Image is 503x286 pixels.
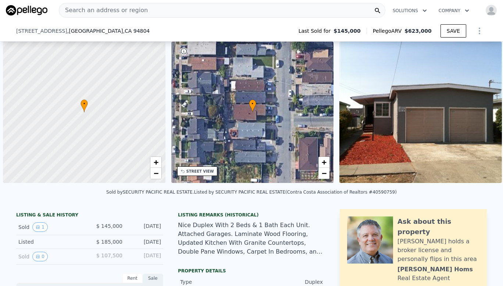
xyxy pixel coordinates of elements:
button: View historical data [32,222,48,232]
span: $623,000 [404,28,432,34]
div: [DATE] [128,222,161,232]
span: + [153,158,158,167]
a: Zoom out [318,168,329,179]
span: , CA 94804 [123,28,150,34]
div: [PERSON_NAME] Homs [397,265,473,274]
span: , [GEOGRAPHIC_DATA] [67,27,150,35]
div: LISTING & SALE HISTORY [16,212,163,219]
span: $ 145,000 [96,223,122,229]
div: Sold [18,252,84,261]
span: • [81,100,88,107]
img: Sale: 10067617 Parcel: 39384959 [339,42,502,183]
div: Type [180,278,251,286]
div: Property details [178,268,325,274]
div: [DATE] [128,252,161,261]
span: $ 107,500 [96,253,122,258]
div: Listing Remarks (Historical) [178,212,325,218]
span: $145,000 [333,27,361,35]
div: Real Estate Agent [397,274,450,283]
div: Sold [18,222,84,232]
div: Duplex [251,278,323,286]
button: View historical data [32,252,48,261]
button: Show Options [472,24,487,38]
div: Rent [122,273,143,283]
div: Listed [18,238,84,246]
button: Company [433,4,475,17]
div: [DATE] [128,238,161,246]
span: [STREET_ADDRESS] [16,27,67,35]
div: Listed by SECURITY PACIFIC REAL ESTATE (Contra Costa Association of Realtors #40590759) [194,190,397,195]
div: Nice Duplex With 2 Beds & 1 Bath Each Unit. Attached Garages. Laminate Wood Flooring, Updated Kit... [178,221,325,256]
div: Ask about this property [397,216,479,237]
button: SAVE [440,24,466,38]
div: • [249,99,256,112]
button: Solutions [387,4,433,17]
span: + [322,158,327,167]
div: STREET VIEW [186,169,214,174]
span: Search an address or region [59,6,148,15]
div: Sale [143,273,163,283]
div: Sold by SECURITY PACIFIC REAL ESTATE . [106,190,194,195]
div: • [81,99,88,112]
img: avatar [485,4,497,16]
span: Last Sold for [299,27,334,35]
span: − [153,169,158,178]
span: $ 185,000 [96,239,122,245]
a: Zoom in [150,157,161,168]
a: Zoom in [318,157,329,168]
span: − [322,169,327,178]
div: [PERSON_NAME] holds a broker license and personally flips in this area [397,237,479,264]
img: Pellego [6,5,47,15]
span: Pellego ARV [373,27,405,35]
a: Zoom out [150,168,161,179]
span: • [249,100,256,107]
